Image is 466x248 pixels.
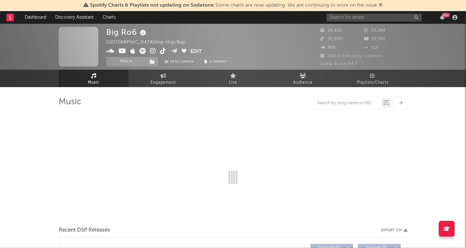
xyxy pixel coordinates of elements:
[314,101,381,106] input: Search by song name or URL
[191,48,202,56] button: Edit
[106,27,148,37] div: Big Ro6
[151,79,176,86] span: Engagement
[320,46,336,50] span: 366
[198,70,268,87] a: Live
[320,54,384,58] span: 409,971 Monthly Listeners
[357,79,388,86] span: Playlists/Charts
[98,11,120,24] a: Charts
[442,13,450,17] div: 99 +
[327,14,422,22] input: Search for artists
[293,79,313,86] span: Audience
[59,70,128,87] a: Music
[20,11,51,24] a: Dashboard
[90,3,377,8] span: : Some charts are now updating. We are continuing to work on the issue
[59,226,110,234] span: Recent DSP Releases
[440,15,444,20] button: 99+
[90,3,214,8] span: Spotify Charts & Playlists not updating on Sodatone
[320,62,357,66] span: Jump Score: 84.1
[379,3,383,8] span: Dismiss
[381,228,407,232] button: Export CSV
[229,79,237,86] span: Live
[320,29,342,33] span: 34,319
[268,70,338,87] a: Audience
[161,57,198,67] a: Benchmark
[320,37,342,41] span: 32,900
[338,70,407,87] a: Playlists/Charts
[201,57,231,67] button: Summary
[209,60,228,64] span: Summary
[88,79,100,86] span: Music
[51,11,98,24] a: Discovery Assistant
[106,57,146,67] button: Track
[170,58,194,66] span: Benchmark
[364,29,386,33] span: 35,398
[128,70,198,87] a: Engagement
[106,39,192,46] div: [GEOGRAPHIC_DATA] | Hip-Hop/Rap
[364,46,379,50] span: 519
[364,37,386,41] span: 23,700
